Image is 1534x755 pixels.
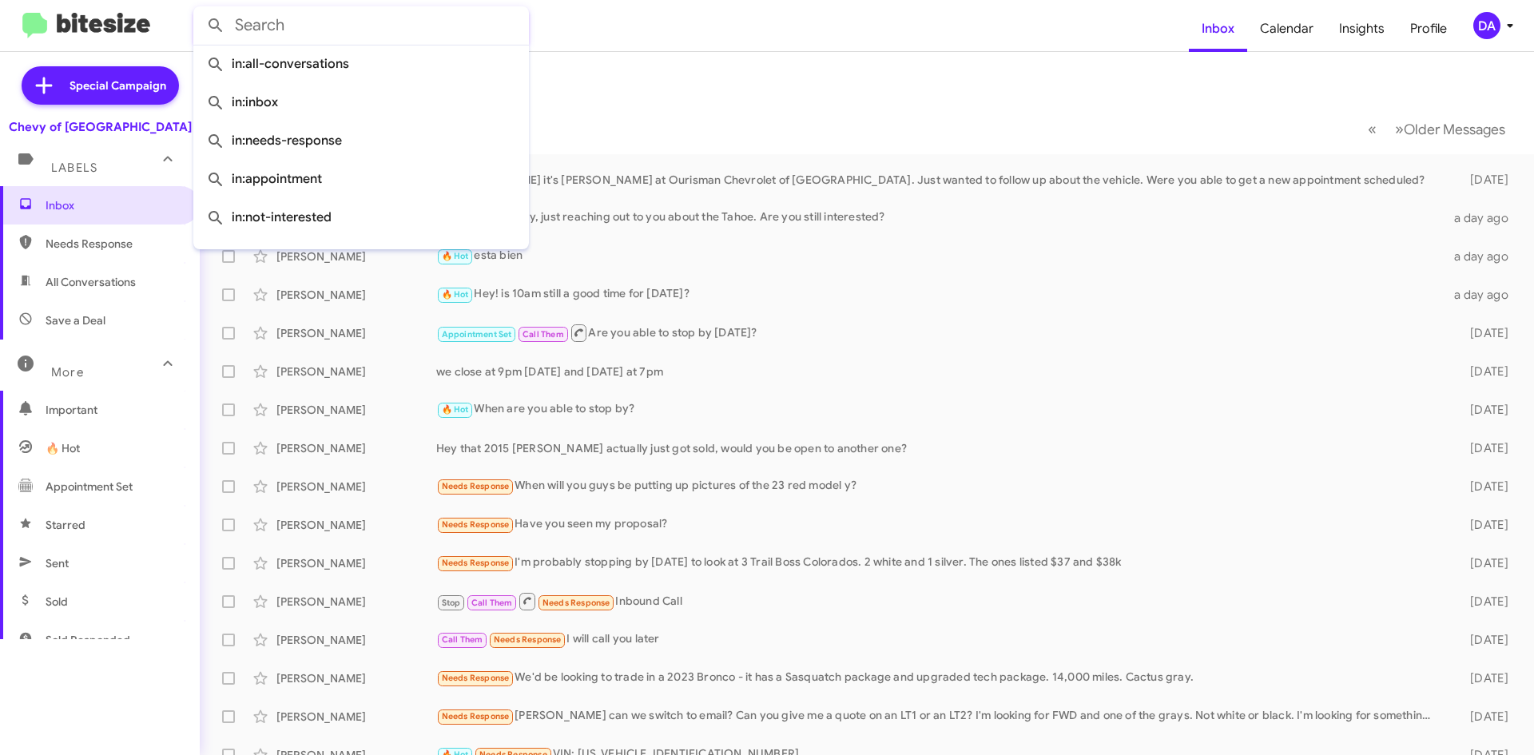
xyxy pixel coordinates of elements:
[436,364,1445,379] div: we close at 9pm [DATE] and [DATE] at 7pm
[436,591,1445,611] div: Inbound Call
[1404,121,1505,138] span: Older Messages
[436,323,1445,343] div: Are you able to stop by [DATE]?
[442,711,510,721] span: Needs Response
[442,481,510,491] span: Needs Response
[1445,325,1521,341] div: [DATE]
[436,515,1445,534] div: Have you seen my proposal?
[193,6,529,45] input: Search
[1247,6,1326,52] a: Calendar
[436,707,1445,725] div: [PERSON_NAME] can we switch to email? Can you give me a quote on an LT1 or an LT2? I'm looking fo...
[1445,594,1521,610] div: [DATE]
[1445,709,1521,725] div: [DATE]
[276,670,436,686] div: [PERSON_NAME]
[1445,440,1521,456] div: [DATE]
[442,634,483,645] span: Call Them
[436,440,1445,456] div: Hey that 2015 [PERSON_NAME] actually just got sold, would you be open to another one?
[442,251,469,261] span: 🔥 Hot
[46,402,181,418] span: Important
[1358,113,1386,145] button: Previous
[276,287,436,303] div: [PERSON_NAME]
[46,555,69,571] span: Sent
[1445,172,1521,188] div: [DATE]
[436,209,1445,227] div: Hey, just reaching out to you about the Tahoe. Are you still interested?
[46,517,85,533] span: Starred
[442,598,461,608] span: Stop
[436,554,1445,572] div: I'm probably stopping by [DATE] to look at 3 Trail Boss Colorados. 2 white and 1 silver. The ones...
[1359,113,1515,145] nav: Page navigation example
[206,45,516,83] span: in:all-conversations
[1395,119,1404,139] span: »
[46,594,68,610] span: Sold
[206,83,516,121] span: in:inbox
[1397,6,1460,52] a: Profile
[276,364,436,379] div: [PERSON_NAME]
[436,477,1445,495] div: When will you guys be putting up pictures of the 23 red model y?
[9,119,192,135] div: Chevy of [GEOGRAPHIC_DATA]
[1445,287,1521,303] div: a day ago
[442,558,510,568] span: Needs Response
[1445,364,1521,379] div: [DATE]
[276,517,436,533] div: [PERSON_NAME]
[276,594,436,610] div: [PERSON_NAME]
[276,325,436,341] div: [PERSON_NAME]
[276,709,436,725] div: [PERSON_NAME]
[436,669,1445,687] div: We'd be looking to trade in a 2023 Bronco - it has a Sasquatch package and upgraded tech package....
[276,248,436,264] div: [PERSON_NAME]
[276,632,436,648] div: [PERSON_NAME]
[436,400,1445,419] div: When are you able to stop by?
[22,66,179,105] a: Special Campaign
[46,479,133,495] span: Appointment Set
[1445,555,1521,571] div: [DATE]
[46,440,80,456] span: 🔥 Hot
[1189,6,1247,52] a: Inbox
[276,555,436,571] div: [PERSON_NAME]
[471,598,513,608] span: Call Them
[1445,402,1521,418] div: [DATE]
[51,365,84,379] span: More
[276,440,436,456] div: [PERSON_NAME]
[442,404,469,415] span: 🔥 Hot
[1445,632,1521,648] div: [DATE]
[206,160,516,198] span: in:appointment
[276,402,436,418] div: [PERSON_NAME]
[1445,517,1521,533] div: [DATE]
[1445,210,1521,226] div: a day ago
[46,274,136,290] span: All Conversations
[436,247,1445,265] div: esta bien
[442,329,512,340] span: Appointment Set
[46,632,130,648] span: Sold Responded
[70,77,166,93] span: Special Campaign
[46,236,181,252] span: Needs Response
[494,634,562,645] span: Needs Response
[1460,12,1516,39] button: DA
[46,312,105,328] span: Save a Deal
[442,289,469,300] span: 🔥 Hot
[1385,113,1515,145] button: Next
[1445,479,1521,495] div: [DATE]
[1368,119,1377,139] span: «
[442,519,510,530] span: Needs Response
[46,197,181,213] span: Inbox
[1326,6,1397,52] a: Insights
[542,598,610,608] span: Needs Response
[276,479,436,495] div: [PERSON_NAME]
[436,172,1445,188] div: Hi [PERSON_NAME] it's [PERSON_NAME] at Ourisman Chevrolet of [GEOGRAPHIC_DATA]. Just wanted to fo...
[1473,12,1500,39] div: DA
[523,329,564,340] span: Call Them
[442,673,510,683] span: Needs Response
[1445,248,1521,264] div: a day ago
[436,285,1445,304] div: Hey! is 10am still a good time for [DATE]?
[1445,670,1521,686] div: [DATE]
[206,121,516,160] span: in:needs-response
[51,161,97,175] span: Labels
[206,198,516,236] span: in:not-interested
[436,630,1445,649] div: I will call you later
[206,236,516,275] span: in:sold-verified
